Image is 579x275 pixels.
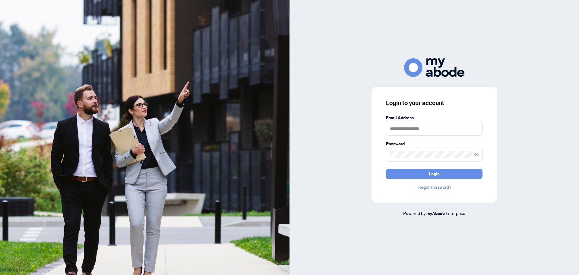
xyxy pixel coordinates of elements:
[386,184,482,190] a: Forgot Password?
[386,140,482,147] label: Password
[404,58,464,77] img: ma-logo
[474,152,479,157] span: eye-invisible
[426,210,445,217] a: myAbode
[403,210,426,216] span: Powered by
[386,99,482,107] h3: Login to your account
[386,169,482,179] button: Login
[429,169,440,179] span: Login
[386,114,482,121] label: Email Address
[446,210,465,216] span: Enterprise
